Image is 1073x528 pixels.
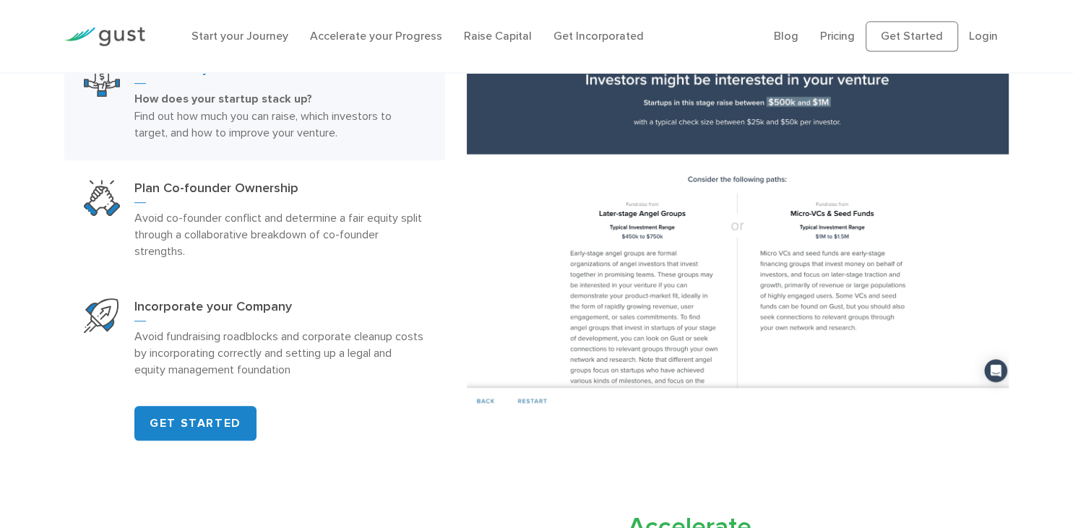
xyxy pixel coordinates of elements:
a: Blog [774,29,798,43]
a: Accelerate your Progress [310,29,442,43]
img: Plan Co Founder Ownership [84,180,120,216]
a: Raise Capital [464,29,532,43]
h3: Plan Co-founder Ownership [134,180,426,203]
a: Start your Journey [191,29,288,43]
a: Get Incorporated [553,29,644,43]
img: Start Your Company [84,298,118,333]
a: Login [969,29,998,43]
span: Find out how much you can raise, which investors to target, and how to improve your venture. [134,109,392,139]
p: Avoid fundraising roadblocks and corporate cleanup costs by incorporating correctly and setting u... [134,328,426,378]
a: Start Your CompanyIncorporate your CompanyAvoid fundraising roadblocks and corporate cleanup cost... [64,279,445,397]
img: Gust Logo [64,27,145,46]
a: Benchmark Your VentureBenchmark your VentureHow does your startup stack up? Find out how much you... [64,41,445,160]
a: Plan Co Founder OwnershipPlan Co-founder OwnershipAvoid co-founder conflict and determine a fair ... [64,160,445,279]
strong: How does your startup stack up? [134,92,312,106]
a: GET STARTED [134,406,257,441]
p: Avoid co-founder conflict and determine a fair equity split through a collaborative breakdown of ... [134,209,426,259]
h3: Incorporate your Company [134,298,426,321]
img: Benchmark Your Venture [84,61,120,97]
a: Get Started [866,21,958,51]
a: Pricing [820,29,855,43]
